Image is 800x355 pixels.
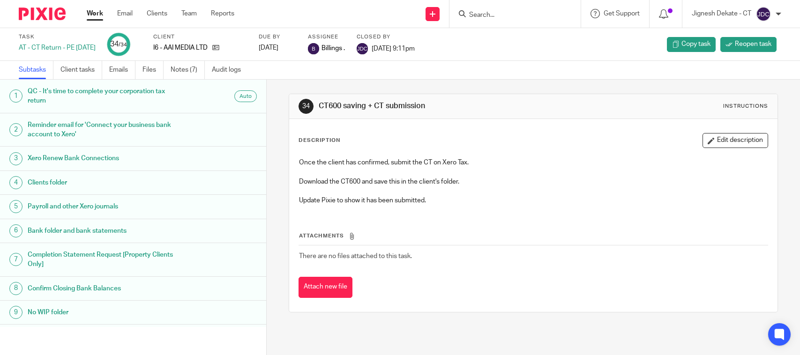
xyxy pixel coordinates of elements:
[181,9,197,18] a: Team
[468,11,553,20] input: Search
[357,33,415,41] label: Closed by
[299,233,344,238] span: Attachments
[308,43,319,54] img: svg%3E
[308,33,345,41] label: Assignee
[19,33,96,41] label: Task
[9,282,22,295] div: 8
[667,37,716,52] a: Copy task
[87,9,103,18] a: Work
[299,99,314,114] div: 34
[9,176,22,189] div: 4
[9,89,22,103] div: 1
[117,9,133,18] a: Email
[9,224,22,237] div: 6
[9,200,22,213] div: 5
[28,224,180,238] h1: Bank folder and bank statements
[299,158,767,167] p: Once the client has confirmed, submit the CT on Xero Tax.
[259,43,296,52] div: [DATE]
[110,39,127,50] div: 34
[692,9,751,18] p: Jignesh Dekate - CT
[119,42,127,47] small: /34
[19,43,96,52] div: AT - CT Return - PE [DATE]
[703,133,768,148] button: Edit description
[720,37,777,52] a: Reopen task
[299,277,352,298] button: Attach new file
[28,281,180,296] h1: Confirm Closing Bank Balances
[735,39,771,49] span: Reopen task
[299,177,767,186] p: Download the CT600 and save this in the client's folder.
[372,45,415,52] span: [DATE] 9:11pm
[171,61,205,79] a: Notes (7)
[9,253,22,266] div: 7
[109,61,135,79] a: Emails
[299,196,767,205] p: Update Pixie to show it has been submitted.
[28,151,180,165] h1: Xero Renew Bank Connections
[211,9,234,18] a: Reports
[259,33,296,41] label: Due by
[604,10,640,17] span: Get Support
[28,118,180,142] h1: Reminder email for 'Connect your business bank account to Xero'
[9,152,22,165] div: 3
[756,7,771,22] img: svg%3E
[9,306,22,319] div: 9
[9,123,22,136] div: 2
[28,200,180,214] h1: Payroll and other Xero journals
[153,43,208,52] p: I6 - AAI MEDIA LTD
[142,61,164,79] a: Files
[19,7,66,20] img: Pixie
[153,33,247,41] label: Client
[299,253,412,259] span: There are no files attached to this task.
[723,103,768,110] div: Instructions
[299,137,340,144] p: Description
[28,305,180,319] h1: No WIP folder
[28,176,180,190] h1: Clients folder
[319,101,553,111] h1: CT600 saving + CT submission
[321,44,345,53] span: Billings .
[19,61,53,79] a: Subtasks
[357,43,368,54] img: svg%3E
[147,9,167,18] a: Clients
[681,39,710,49] span: Copy task
[28,248,180,272] h1: Completion Statement Request [Property Clients Only]
[28,84,180,108] h1: QC - It's time to complete your corporation tax return
[60,61,102,79] a: Client tasks
[234,90,257,102] div: Auto
[212,61,248,79] a: Audit logs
